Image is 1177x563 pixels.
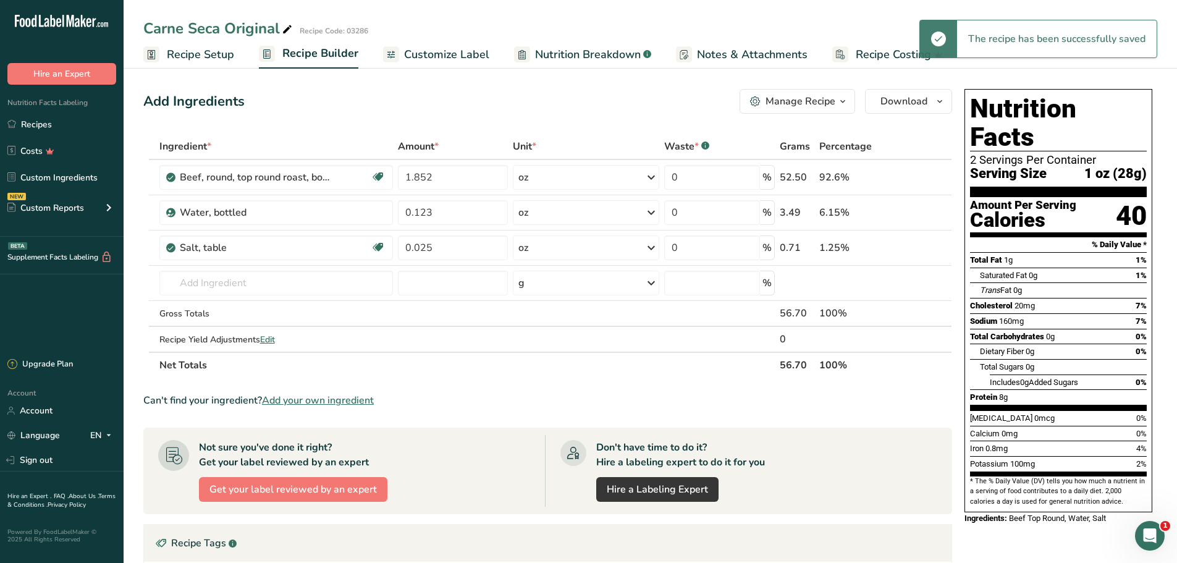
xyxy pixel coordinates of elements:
div: Gross Totals [159,307,394,320]
span: Ingredients: [964,514,1007,523]
a: Hire an Expert . [7,492,51,501]
div: Custom Reports [7,201,84,214]
section: % Daily Value * [970,237,1147,252]
div: EN [90,428,116,443]
span: 1 [1160,521,1170,531]
span: Potassium [970,459,1008,468]
span: 100mg [1010,459,1035,468]
span: 0g [1029,271,1037,280]
i: Trans [980,286,1000,295]
span: Ingredient [159,139,211,154]
iframe: Intercom live chat [1135,521,1165,551]
span: 0g [1013,286,1022,295]
span: 1 oz (28g) [1084,166,1147,182]
div: Not sure you've done it right? Get your label reviewed by an expert [199,440,369,470]
span: 0g [1020,378,1029,387]
span: Notes & Attachments [697,46,808,63]
span: 8g [999,392,1008,402]
span: Recipe Setup [167,46,234,63]
a: Terms & Conditions . [7,492,116,509]
span: Edit [260,334,275,345]
span: Includes Added Sugars [990,378,1078,387]
div: The recipe has been successfully saved [957,20,1157,57]
div: Beef, round, top round roast, boneless, separable lean only, trimmed to 0" fat, select, cooked, r... [180,170,334,185]
span: Total Sugars [980,362,1024,371]
span: 0mcg [1034,413,1055,423]
button: Download [865,89,952,114]
div: Carne Seca Original [143,17,295,40]
div: 3.49 [780,205,815,220]
div: 0 [780,332,815,347]
span: 1% [1136,271,1147,280]
span: 0% [1136,378,1147,387]
div: oz [518,170,528,185]
span: 20mg [1015,301,1035,310]
span: 4% [1136,444,1147,453]
span: 160mg [999,316,1024,326]
span: 7% [1136,316,1147,326]
span: Get your label reviewed by an expert [209,482,377,497]
div: 0.71 [780,240,815,255]
span: Recipe Builder [282,45,358,62]
span: Serving Size [970,166,1047,182]
span: Saturated Fat [980,271,1027,280]
div: Recipe Tags [144,525,951,562]
span: Protein [970,392,997,402]
span: Percentage [819,139,872,154]
div: 56.70 [780,306,815,321]
span: 0% [1136,347,1147,356]
section: * The % Daily Value (DV) tells you how much a nutrient in a serving of food contributes to a dail... [970,476,1147,507]
span: 0% [1136,332,1147,341]
a: Privacy Policy [48,501,86,509]
a: Recipe Setup [143,41,234,69]
span: 0% [1136,413,1147,423]
span: 0g [1046,332,1055,341]
div: 40 [1116,200,1147,232]
span: 0.8mg [985,444,1008,453]
div: oz [518,205,528,220]
div: NEW [7,193,26,200]
div: g [518,276,525,290]
span: Download [880,94,927,109]
div: Water, bottled [180,205,334,220]
a: FAQ . [54,492,69,501]
div: 1.25% [819,240,893,255]
span: 7% [1136,301,1147,310]
th: 100% [817,352,896,378]
span: Sodium [970,316,997,326]
a: Hire a Labeling Expert [596,477,719,502]
a: Customize Label [383,41,489,69]
div: Powered By FoodLabelMaker © 2025 All Rights Reserved [7,528,116,543]
a: Nutrition Breakdown [514,41,651,69]
span: 1g [1004,255,1013,265]
span: 2% [1136,459,1147,468]
a: About Us . [69,492,98,501]
span: Nutrition Breakdown [535,46,641,63]
th: 56.70 [777,352,817,378]
span: [MEDICAL_DATA] [970,413,1032,423]
span: Total Carbohydrates [970,332,1044,341]
a: Recipe Builder [259,40,358,69]
span: Recipe Costing [856,46,931,63]
th: Net Totals [157,352,777,378]
div: 2 Servings Per Container [970,154,1147,166]
div: Manage Recipe [766,94,835,109]
span: Amount [398,139,439,154]
span: 0% [1136,429,1147,438]
div: 52.50 [780,170,815,185]
div: oz [518,240,528,255]
div: Can't find your ingredient? [143,393,952,408]
div: Calories [970,211,1076,229]
span: Calcium [970,429,1000,438]
div: Recipe Yield Adjustments [159,333,394,346]
span: Unit [513,139,536,154]
div: Waste [664,139,709,154]
span: 0g [1026,362,1034,371]
h1: Nutrition Facts [970,95,1147,151]
div: Recipe Code: 03286 [300,25,368,36]
span: 0g [1026,347,1034,356]
span: Beef Top Round, Water, Salt [1009,514,1106,523]
span: Total Fat [970,255,1002,265]
div: 6.15% [819,205,893,220]
a: Recipe Costing [832,41,943,69]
